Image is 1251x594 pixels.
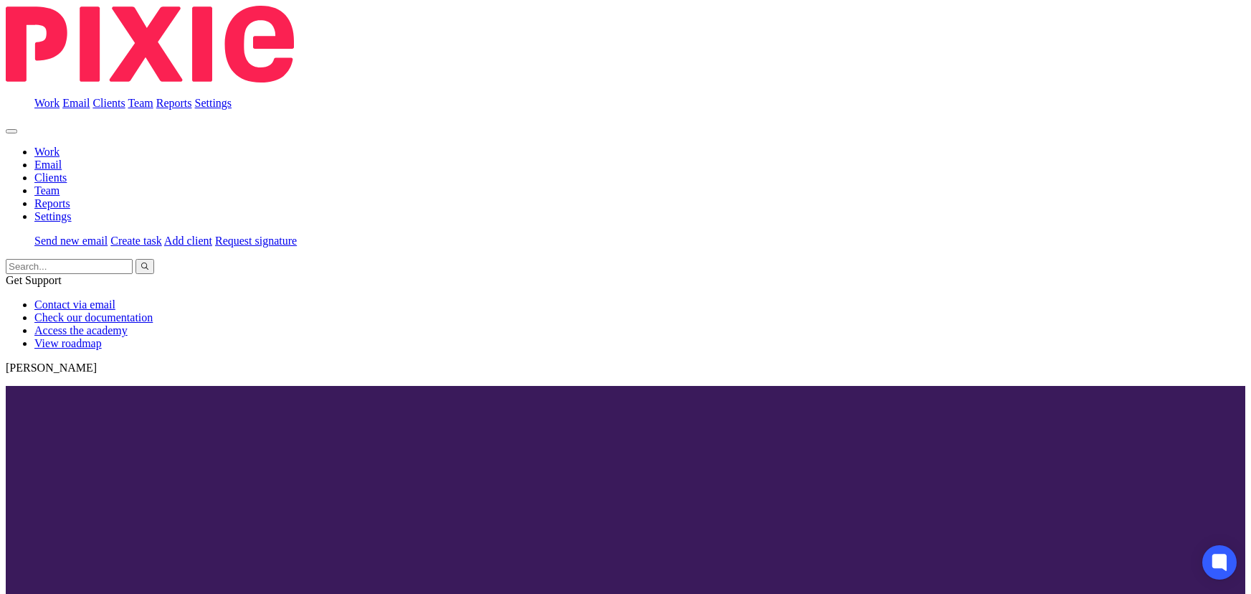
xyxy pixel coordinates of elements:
[164,235,212,247] a: Add client
[34,210,72,222] a: Settings
[6,6,294,82] img: Pixie
[6,259,133,274] input: Search
[156,97,192,109] a: Reports
[34,97,60,109] a: Work
[92,97,125,109] a: Clients
[34,235,108,247] a: Send new email
[34,146,60,158] a: Work
[34,324,128,336] a: Access the academy
[34,171,67,184] a: Clients
[62,97,90,109] a: Email
[34,337,102,349] a: View roadmap
[34,159,62,171] a: Email
[6,362,1245,374] p: [PERSON_NAME]
[135,259,154,274] button: Search
[34,197,70,209] a: Reports
[34,311,153,324] a: Check our documentation
[195,97,232,109] a: Settings
[34,184,60,197] a: Team
[110,235,162,247] a: Create task
[215,235,297,247] a: Request signature
[34,298,115,311] a: Contact via email
[6,274,62,286] span: Get Support
[128,97,153,109] a: Team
